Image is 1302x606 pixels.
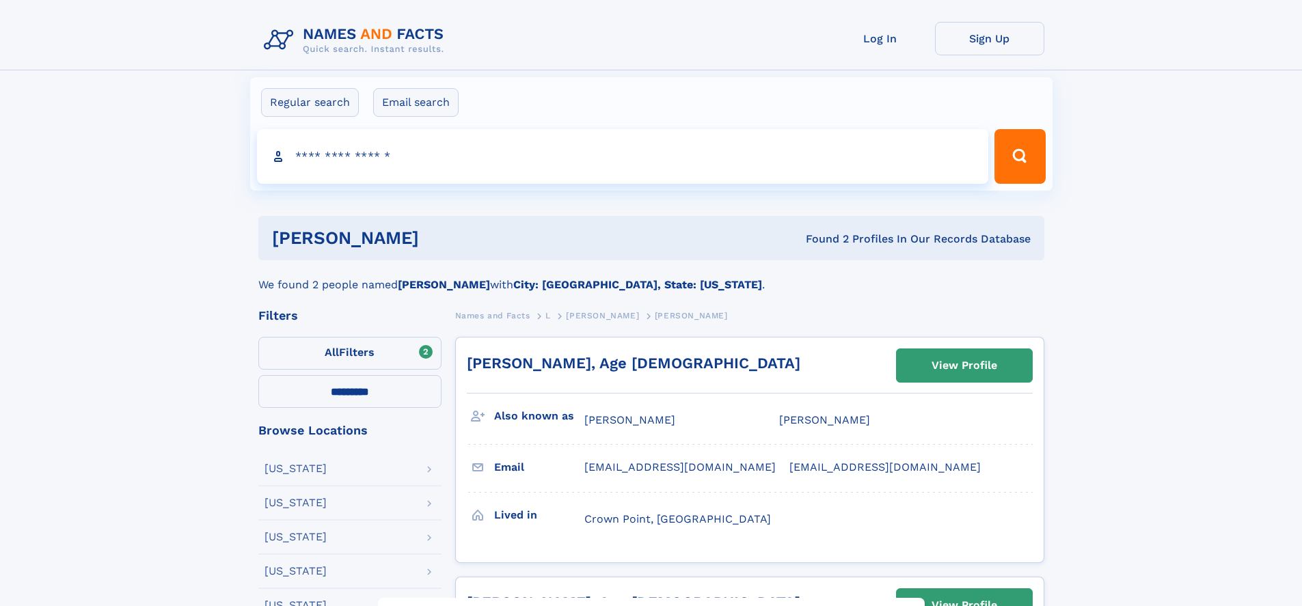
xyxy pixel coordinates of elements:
[467,355,800,372] a: [PERSON_NAME], Age [DEMOGRAPHIC_DATA]
[897,349,1032,382] a: View Profile
[258,424,442,437] div: Browse Locations
[261,88,359,117] label: Regular search
[494,504,584,527] h3: Lived in
[265,532,327,542] div: [US_STATE]
[826,22,935,55] a: Log In
[257,129,989,184] input: search input
[373,88,459,117] label: Email search
[584,413,675,426] span: [PERSON_NAME]
[612,232,1031,247] div: Found 2 Profiles In Our Records Database
[258,22,455,59] img: Logo Names and Facts
[779,413,870,426] span: [PERSON_NAME]
[584,512,771,525] span: Crown Point, [GEOGRAPHIC_DATA]
[455,307,530,324] a: Names and Facts
[545,311,551,320] span: L
[325,346,339,359] span: All
[584,460,776,473] span: [EMAIL_ADDRESS][DOMAIN_NAME]
[566,307,639,324] a: [PERSON_NAME]
[272,230,612,247] h1: [PERSON_NAME]
[932,350,997,381] div: View Profile
[494,404,584,428] h3: Also known as
[545,307,551,324] a: L
[655,311,728,320] span: [PERSON_NAME]
[258,260,1044,293] div: We found 2 people named with .
[265,566,327,577] div: [US_STATE]
[258,309,442,322] div: Filters
[789,460,981,473] span: [EMAIL_ADDRESS][DOMAIN_NAME]
[513,278,762,291] b: City: [GEOGRAPHIC_DATA], State: [US_STATE]
[935,22,1044,55] a: Sign Up
[265,463,327,474] div: [US_STATE]
[265,497,327,508] div: [US_STATE]
[398,278,490,291] b: [PERSON_NAME]
[566,311,639,320] span: [PERSON_NAME]
[994,129,1045,184] button: Search Button
[494,456,584,479] h3: Email
[258,337,442,370] label: Filters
